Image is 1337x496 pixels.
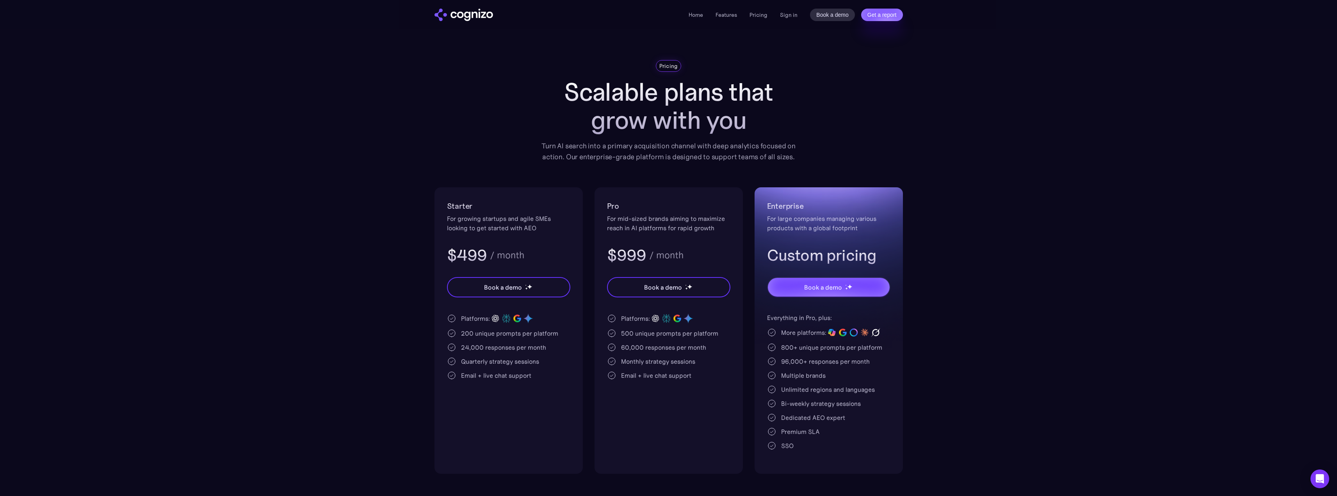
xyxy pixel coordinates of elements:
img: star [525,287,528,290]
a: Book a demo [810,9,855,21]
img: star [685,287,688,290]
div: More platforms: [781,328,826,337]
a: Book a demostarstarstar [767,277,890,297]
a: Pricing [750,11,767,18]
div: Email + live chat support [621,371,691,380]
div: Quarterly strategy sessions [461,357,539,366]
img: star [525,284,526,286]
img: cognizo logo [434,9,493,21]
div: For large companies managing various products with a global footprint [767,214,890,233]
div: Open Intercom Messenger [1310,469,1329,488]
h2: Enterprise [767,200,890,212]
a: home [434,9,493,21]
div: / month [490,251,524,260]
div: Bi-weekly strategy sessions [781,399,861,408]
div: Turn AI search into a primary acquisition channel with deep analytics focused on action. Our ente... [536,140,801,162]
div: Book a demo [484,283,522,292]
div: Pricing [659,62,678,70]
h2: Starter [447,200,570,212]
div: 24,000 responses per month [461,343,546,352]
div: 500 unique prompts per platform [621,329,718,338]
img: star [845,284,846,286]
div: Platforms: [621,314,650,323]
div: / month [649,251,684,260]
div: 60,000 responses per month [621,343,706,352]
h1: Scalable plans that grow with you [536,78,801,134]
div: Dedicated AEO expert [781,413,845,422]
a: Get a report [861,9,903,21]
img: star [687,284,692,289]
img: star [847,284,852,289]
div: 200 unique prompts per platform [461,329,558,338]
h3: Custom pricing [767,245,890,265]
div: Platforms: [461,314,490,323]
div: Multiple brands [781,371,826,380]
div: Unlimited regions and languages [781,385,875,394]
div: Premium SLA [781,427,820,436]
div: SSO [781,441,794,450]
a: Sign in [780,10,798,20]
div: Email + live chat support [461,371,531,380]
h3: $999 [607,245,646,265]
img: star [527,284,532,289]
a: Features [716,11,737,18]
div: Monthly strategy sessions [621,357,695,366]
div: Book a demo [644,283,682,292]
a: Home [689,11,703,18]
div: Book a demo [804,283,842,292]
a: Book a demostarstarstar [607,277,730,297]
div: Everything in Pro, plus: [767,313,890,322]
div: For growing startups and agile SMEs looking to get started with AEO [447,214,570,233]
a: Book a demostarstarstar [447,277,570,297]
div: 96,000+ responses per month [781,357,870,366]
h3: $499 [447,245,487,265]
img: star [845,287,848,290]
div: For mid-sized brands aiming to maximize reach in AI platforms for rapid growth [607,214,730,233]
img: star [685,284,686,286]
h2: Pro [607,200,730,212]
div: 800+ unique prompts per platform [781,343,882,352]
